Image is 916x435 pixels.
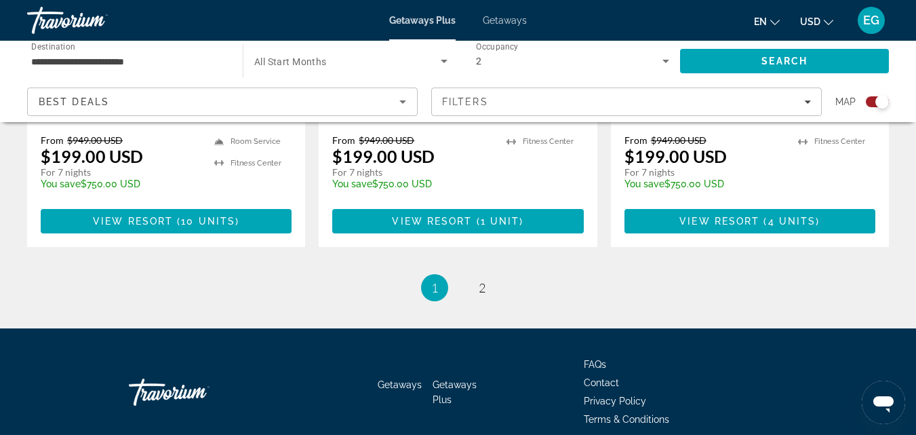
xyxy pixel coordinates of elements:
a: Getaways [483,15,527,26]
span: You save [624,178,664,189]
span: Search [761,56,808,67]
span: Map [835,92,856,111]
span: ( ) [759,216,820,227]
span: $949.00 USD [359,134,414,146]
span: Best Deals [39,96,109,107]
span: You save [41,178,81,189]
span: Destination [31,41,75,51]
a: Terms & Conditions [584,414,669,425]
button: View Resort(1 unit) [332,209,583,233]
span: Fitness Center [814,137,865,146]
iframe: Button to launch messaging window [862,381,905,424]
a: Privacy Policy [584,396,646,406]
button: User Menu [854,6,889,35]
button: View Resort(4 units) [624,209,875,233]
p: For 7 nights [332,166,492,178]
span: From [332,134,355,146]
span: From [41,134,64,146]
button: Change language [754,12,780,31]
span: Room Service [231,137,281,146]
span: View Resort [679,216,759,227]
span: 4 units [768,216,816,227]
button: Filters [431,88,822,116]
p: $199.00 USD [332,146,435,166]
mat-select: Sort by [39,94,406,110]
span: Filters [442,96,488,107]
p: For 7 nights [624,166,784,178]
span: 1 [431,280,438,295]
a: FAQs [584,359,606,370]
span: 1 unit [481,216,520,227]
p: $750.00 USD [624,178,784,189]
a: Getaways Plus [433,379,477,405]
span: en [754,16,767,27]
p: $199.00 USD [624,146,727,166]
a: Contact [584,377,619,388]
span: Fitness Center [523,137,574,146]
span: ( ) [473,216,524,227]
span: $949.00 USD [67,134,123,146]
input: Select destination [31,54,225,70]
span: 2 [476,56,481,67]
span: USD [800,16,820,27]
button: Change currency [800,12,833,31]
button: Search [680,49,889,73]
p: $750.00 USD [41,178,201,189]
p: For 7 nights [41,166,201,178]
span: Occupancy [476,42,519,52]
nav: Pagination [27,274,889,301]
span: 2 [479,280,485,295]
p: $750.00 USD [332,178,492,189]
a: Go Home [129,372,264,413]
span: From [624,134,648,146]
span: Fitness Center [231,159,281,168]
a: Travorium [27,3,163,38]
button: View Resort(10 units) [41,209,292,233]
span: View Resort [392,216,472,227]
span: 10 units [181,216,235,227]
span: ( ) [173,216,239,227]
p: $199.00 USD [41,146,143,166]
span: $949.00 USD [651,134,706,146]
span: EG [863,14,879,27]
span: You save [332,178,372,189]
a: Getaways Plus [389,15,456,26]
a: Getaways [378,379,422,390]
span: View Resort [93,216,173,227]
span: All Start Months [254,56,327,67]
